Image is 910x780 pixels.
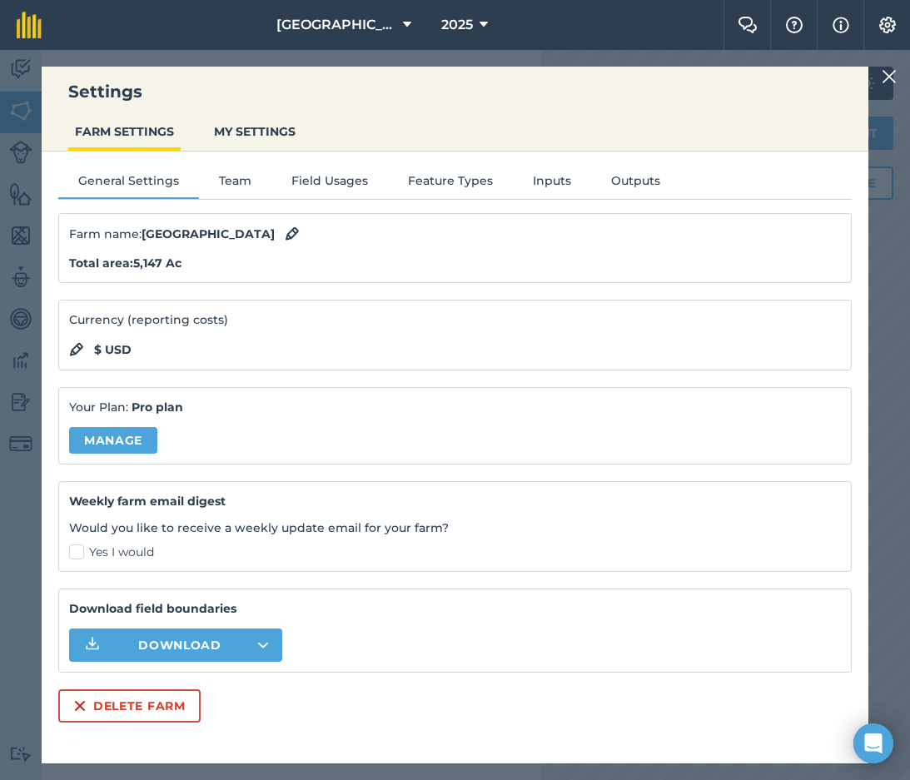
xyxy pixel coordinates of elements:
[878,17,898,33] img: A cog icon
[69,398,841,416] p: Your Plan:
[882,67,897,87] img: svg+xml;base64,PHN2ZyB4bWxucz0iaHR0cDovL3d3dy53My5vcmcvMjAwMC9zdmciIHdpZHRoPSIyMiIgaGVpZ2h0PSIzMC...
[69,311,841,329] p: Currency (reporting costs)
[58,689,201,723] button: Delete farm
[138,637,221,653] span: Download
[738,17,758,33] img: Two speech bubbles overlapping with the left bubble in the forefront
[58,171,199,196] button: General Settings
[69,599,841,618] strong: Download field boundaries
[73,696,87,716] img: svg+xml;base64,PHN2ZyB4bWxucz0iaHR0cDovL3d3dy53My5vcmcvMjAwMC9zdmciIHdpZHRoPSIxNiIgaGVpZ2h0PSIyNC...
[69,519,841,537] p: Would you like to receive a weekly update email for your farm?
[42,80,868,103] h3: Settings
[591,171,680,196] button: Outputs
[271,171,388,196] button: Field Usages
[513,171,591,196] button: Inputs
[142,226,275,241] strong: [GEOGRAPHIC_DATA]
[69,225,275,243] span: Farm name :
[94,340,132,359] strong: $ USD
[853,723,893,763] div: Open Intercom Messenger
[69,340,84,360] img: svg+xml;base64,PHN2ZyB4bWxucz0iaHR0cDovL3d3dy53My5vcmcvMjAwMC9zdmciIHdpZHRoPSIxOCIgaGVpZ2h0PSIyNC...
[17,12,42,38] img: fieldmargin Logo
[69,544,841,561] label: Yes I would
[69,492,841,510] h4: Weekly farm email digest
[69,427,157,454] a: Manage
[276,15,396,35] span: [GEOGRAPHIC_DATA]
[285,224,300,244] img: svg+xml;base64,PHN2ZyB4bWxucz0iaHR0cDovL3d3dy53My5vcmcvMjAwMC9zdmciIHdpZHRoPSIxOCIgaGVpZ2h0PSIyNC...
[833,15,849,35] img: svg+xml;base64,PHN2ZyB4bWxucz0iaHR0cDovL3d3dy53My5vcmcvMjAwMC9zdmciIHdpZHRoPSIxNyIgaGVpZ2h0PSIxNy...
[132,400,183,415] strong: Pro plan
[199,171,271,196] button: Team
[207,116,302,147] button: MY SETTINGS
[69,628,282,662] button: Download
[388,171,513,196] button: Feature Types
[69,256,182,271] strong: Total area : 5,147 Ac
[68,116,181,147] button: FARM SETTINGS
[784,17,804,33] img: A question mark icon
[441,15,473,35] span: 2025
